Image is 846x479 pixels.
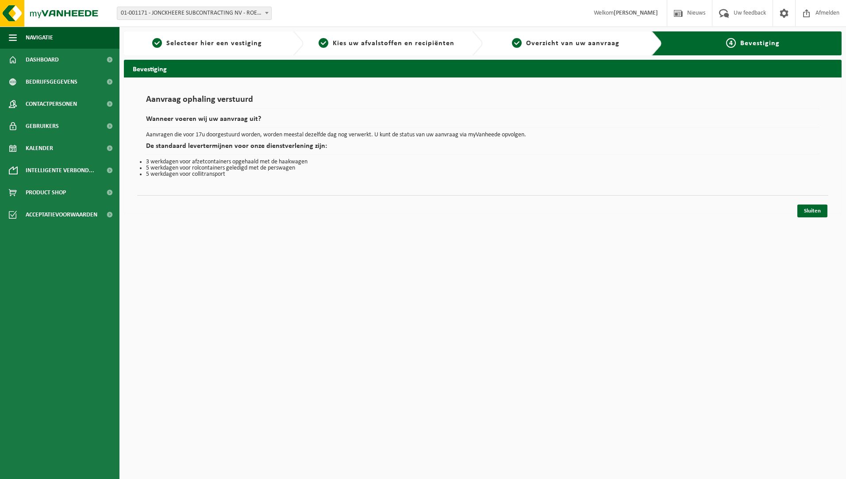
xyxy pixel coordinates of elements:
h1: Aanvraag ophaling verstuurd [146,95,819,109]
span: Bedrijfsgegevens [26,71,77,93]
span: Kalender [26,137,53,159]
span: Dashboard [26,49,59,71]
span: 2 [319,38,328,48]
span: Product Shop [26,182,66,204]
span: Acceptatievoorwaarden [26,204,97,226]
span: Gebruikers [26,115,59,137]
span: Contactpersonen [26,93,77,115]
li: 5 werkdagen voor rolcontainers geledigd met de perswagen [146,165,819,171]
span: 01-001171 - JONCKHEERE SUBCONTRACTING NV - ROESELARE [117,7,271,19]
span: 1 [152,38,162,48]
a: 3Overzicht van uw aanvraag [487,38,645,49]
li: 3 werkdagen voor afzetcontainers opgehaald met de haakwagen [146,159,819,165]
span: 01-001171 - JONCKHEERE SUBCONTRACTING NV - ROESELARE [117,7,272,20]
p: Aanvragen die voor 17u doorgestuurd worden, worden meestal dezelfde dag nog verwerkt. U kunt de s... [146,132,819,138]
span: Kies uw afvalstoffen en recipiënten [333,40,454,47]
span: Navigatie [26,27,53,49]
h2: De standaard levertermijnen voor onze dienstverlening zijn: [146,143,819,155]
a: Sluiten [797,205,827,217]
h2: Bevestiging [124,60,842,77]
a: 1Selecteer hier een vestiging [128,38,286,49]
span: 4 [726,38,736,48]
li: 5 werkdagen voor collitransport [146,171,819,178]
span: Selecteer hier een vestiging [166,40,262,47]
span: Intelligente verbond... [26,159,94,182]
h2: Wanneer voeren wij uw aanvraag uit? [146,116,819,127]
strong: [PERSON_NAME] [614,10,658,16]
span: 3 [512,38,522,48]
span: Bevestiging [740,40,780,47]
a: 2Kies uw afvalstoffen en recipiënten [308,38,465,49]
span: Overzicht van uw aanvraag [526,40,619,47]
